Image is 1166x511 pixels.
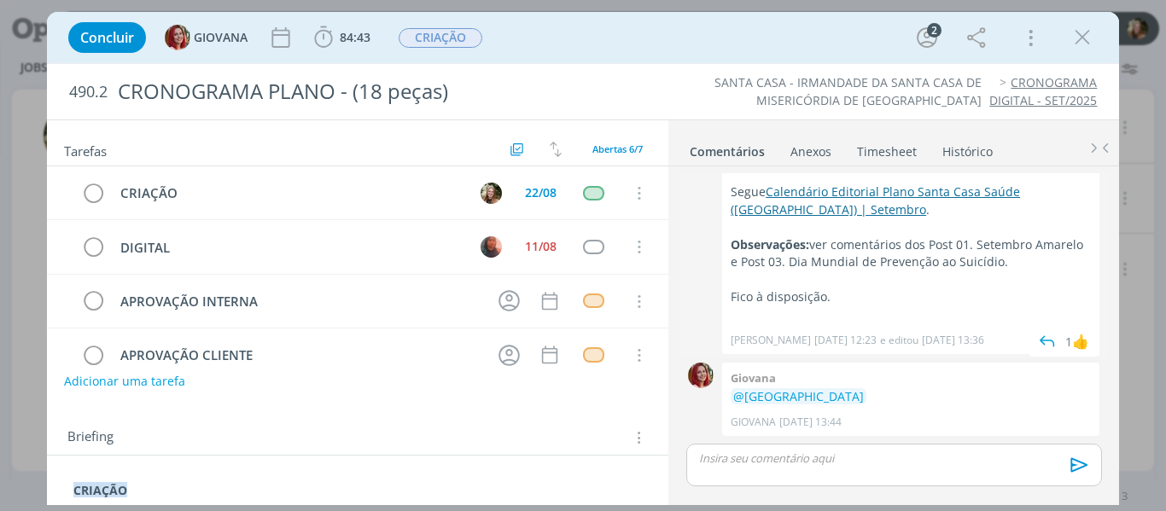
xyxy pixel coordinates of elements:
strong: Observações: [731,236,809,253]
span: GIOVANA [194,32,248,44]
a: Timesheet [856,136,918,160]
button: C [478,234,504,259]
strong: CRIAÇÃO [73,482,127,498]
div: Anexos [790,143,831,160]
a: SANTA CASA - IRMANDADE DA SANTA CASA DE MISERICÓRDIA DE [GEOGRAPHIC_DATA] [714,74,982,107]
button: CRIAÇÃO [398,27,483,49]
span: Briefing [67,427,114,449]
span: [DATE] 13:44 [779,415,842,430]
button: Adicionar uma tarefa [63,366,186,397]
span: e editou [880,333,918,348]
img: answer.svg [1035,328,1060,354]
b: Giovana [731,370,776,386]
button: 2 [913,24,941,51]
a: Comentários [689,136,766,160]
img: G [165,25,190,50]
div: 11/08 [525,241,557,253]
span: @[GEOGRAPHIC_DATA] [733,388,864,404]
img: L [481,183,502,204]
button: L [478,180,504,206]
button: 84:43 [310,24,375,51]
div: Natacha [1072,331,1089,351]
p: GIOVANA [731,415,776,430]
p: ver comentários dos Post 01. Setembro Amarelo e Post 03. Dia Mundial de Prevenção ao Suicídio. [731,236,1091,271]
div: APROVAÇÃO CLIENTE [114,345,483,366]
div: CRONOGRAMA PLANO - (18 peças) [111,71,662,113]
p: [PERSON_NAME] [731,333,811,348]
img: arrow-down-up.svg [550,142,562,157]
span: CRIAÇÃO [399,28,482,48]
div: APROVAÇÃO INTERNA [114,291,483,312]
div: CRIAÇÃO [114,183,465,204]
span: [DATE] 12:23 [814,333,877,348]
span: 84:43 [340,29,370,45]
a: CRONOGRAMA DIGITAL - SET/2025 [989,74,1097,107]
span: Tarefas [64,139,107,160]
div: dialog [47,12,1120,505]
p: Segue . [731,183,1091,218]
div: 1 [1065,333,1072,351]
a: Calendário Editorial Plano Santa Casa Saúde ([GEOGRAPHIC_DATA]) | Setembro [731,183,1020,217]
span: 490.2 [69,83,108,102]
p: Fico à disposição. [731,288,1091,305]
div: DIGITAL [114,237,465,258]
span: [DATE] 13:36 [922,333,984,348]
div: 22/08 [525,187,557,199]
button: GGIOVANA [165,25,248,50]
a: Histórico [942,136,994,160]
button: Concluir [68,22,146,53]
span: Abertas 6/7 [592,142,643,155]
img: C [481,236,502,258]
span: Concluir [80,31,134,44]
img: G [688,363,714,388]
div: 2 [927,23,942,38]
